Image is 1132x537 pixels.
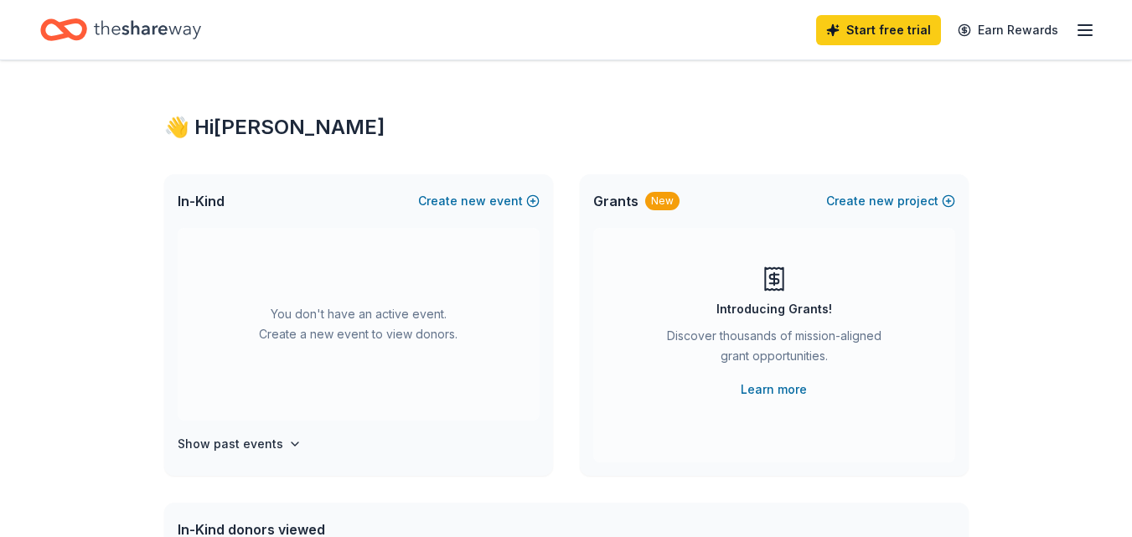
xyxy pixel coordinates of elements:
button: Createnewevent [418,191,540,211]
div: Discover thousands of mission-aligned grant opportunities. [660,326,888,373]
div: New [645,192,680,210]
span: new [869,191,894,211]
a: Home [40,10,201,49]
a: Learn more [741,380,807,400]
a: Earn Rewards [948,15,1068,45]
div: 👋 Hi [PERSON_NAME] [164,114,969,141]
span: new [461,191,486,211]
a: Start free trial [816,15,941,45]
button: Createnewproject [826,191,955,211]
div: Introducing Grants! [716,299,832,319]
span: Grants [593,191,638,211]
div: You don't have an active event. Create a new event to view donors. [178,228,540,421]
span: In-Kind [178,191,225,211]
button: Show past events [178,434,302,454]
h4: Show past events [178,434,283,454]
